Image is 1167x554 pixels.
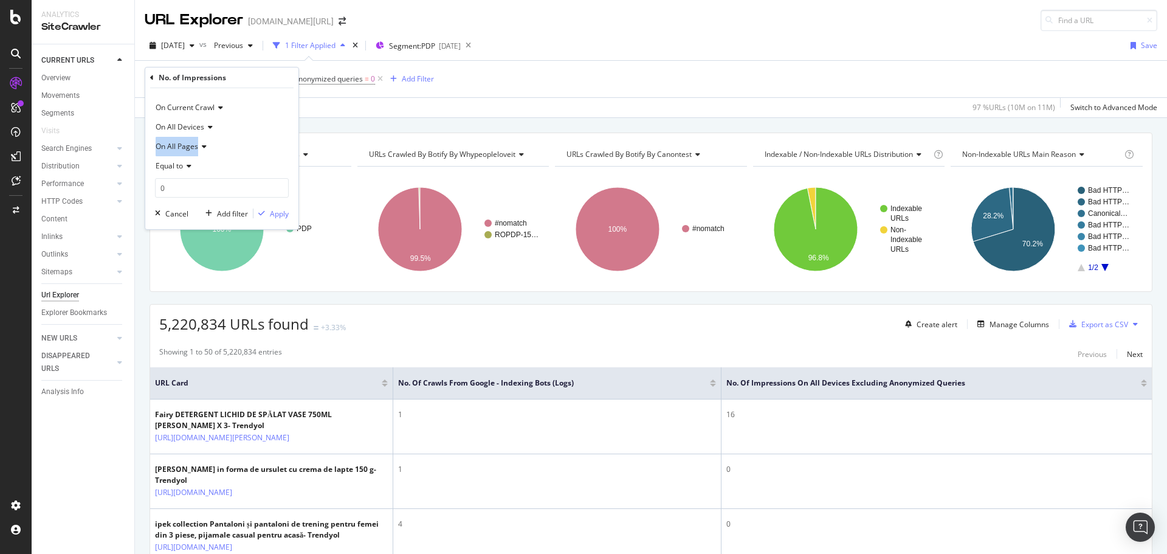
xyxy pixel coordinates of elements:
[753,176,943,282] svg: A chart.
[156,161,183,171] span: Equal to
[1088,198,1129,206] text: Bad HTTP…
[1078,347,1107,361] button: Previous
[726,378,1123,389] span: No. of Impressions On All Devices excluding anonymized queries
[41,195,83,208] div: HTTP Codes
[155,378,379,389] span: URL Card
[972,317,1049,331] button: Manage Columns
[41,289,126,302] a: Url Explorer
[726,464,1147,475] div: 0
[41,142,92,155] div: Search Engines
[156,141,198,151] span: On All Pages
[960,145,1122,164] h4: Non-Indexable URLs Main Reason
[41,107,74,120] div: Segments
[890,226,906,234] text: Non-
[321,322,346,333] div: +3.33%
[1022,240,1043,248] text: 70.2%
[972,102,1055,113] div: 97 % URLs ( 10M on 11M )
[1065,98,1157,117] button: Switch to Advanced Mode
[145,36,199,55] button: [DATE]
[199,39,209,49] span: vs
[41,72,126,85] a: Overview
[150,207,188,220] button: Cancel
[495,230,539,239] text: ROPDP-15…
[41,248,114,261] a: Outlinks
[209,36,258,55] button: Previous
[217,209,248,219] div: Add filter
[398,464,716,475] div: 1
[155,464,388,486] div: [PERSON_NAME] in forma de ursulet cu crema de lapte 150 g- Trendyol
[1081,319,1128,330] div: Export as CSV
[41,89,80,102] div: Movements
[145,10,243,30] div: URL Explorer
[201,207,248,220] button: Add filter
[41,230,63,243] div: Inlinks
[41,386,84,398] div: Analysis Info
[726,519,1147,530] div: 0
[983,212,1004,220] text: 28.2%
[762,145,931,164] h4: Indexable / Non-Indexable URLs Distribution
[41,350,114,375] a: DISAPPEARED URLS
[371,36,461,55] button: Segment:PDP[DATE]
[1064,314,1128,334] button: Export as CSV
[41,10,125,20] div: Analytics
[1089,263,1099,272] text: 1/2
[41,20,125,34] div: SiteCrawler
[165,209,188,219] div: Cancel
[41,248,68,261] div: Outlinks
[159,314,309,334] span: 5,220,834 URLs found
[566,149,692,159] span: URLs Crawled By Botify By canontest
[900,314,957,334] button: Create alert
[917,319,957,330] div: Create alert
[890,245,909,254] text: URLs
[41,178,114,190] a: Performance
[41,289,79,302] div: Url Explorer
[155,519,388,541] div: ipek collection Pantaloni și pantaloni de trening pentru femei din 3 piese, pijamale casual pentr...
[285,40,336,50] div: 1 Filter Applied
[357,176,548,282] svg: A chart.
[161,40,185,50] span: 2025 Sep. 10th
[213,225,232,234] text: 100%
[339,17,346,26] div: arrow-right-arrow-left
[608,225,627,234] text: 100%
[371,71,375,88] span: 0
[41,89,126,102] a: Movements
[1088,209,1127,218] text: Canonical…
[156,122,204,132] span: On All Devices
[1127,347,1143,361] button: Next
[1141,40,1157,50] div: Save
[268,36,350,55] button: 1 Filter Applied
[495,219,527,227] text: #nomatch
[962,149,1076,159] span: Non-Indexable URLs Main Reason
[41,306,126,319] a: Explorer Bookmarks
[41,160,80,173] div: Distribution
[890,204,922,213] text: Indexable
[765,149,913,159] span: Indexable / Non-Indexable URLs distribution
[890,235,922,244] text: Indexable
[41,213,67,226] div: Content
[350,40,360,52] div: times
[439,41,461,51] div: [DATE]
[41,332,77,345] div: NEW URLS
[41,54,94,67] div: CURRENT URLS
[1041,10,1157,31] input: Find a URL
[1088,244,1129,252] text: Bad HTTP…
[41,160,114,173] a: Distribution
[41,266,72,279] div: Sitemaps
[41,213,126,226] a: Content
[41,230,114,243] a: Inlinks
[248,15,334,27] div: [DOMAIN_NAME][URL]
[365,74,369,84] span: =
[1070,102,1157,113] div: Switch to Advanced Mode
[1088,186,1129,195] text: Bad HTTP…
[951,176,1141,282] svg: A chart.
[41,125,72,137] a: Visits
[41,178,84,190] div: Performance
[1127,349,1143,359] div: Next
[808,254,828,262] text: 96.8%
[990,319,1049,330] div: Manage Columns
[159,72,226,83] div: No. of Impressions
[398,409,716,420] div: 1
